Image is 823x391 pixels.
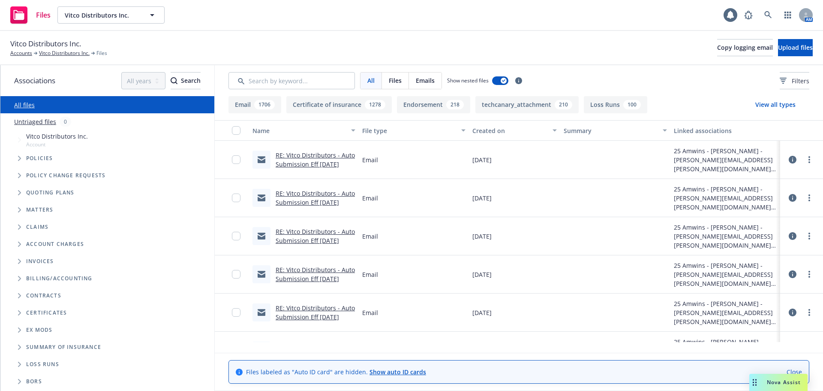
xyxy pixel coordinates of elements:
[26,293,61,298] span: Contracts
[14,117,56,126] a: Untriaged files
[780,72,809,89] button: Filters
[564,126,657,135] div: Summary
[674,146,777,173] div: 25 Amwins - [PERSON_NAME] - [PERSON_NAME][EMAIL_ADDRESS][PERSON_NAME][DOMAIN_NAME]
[472,270,492,279] span: [DATE]
[416,76,435,85] span: Emails
[740,6,757,24] a: Report a Bug
[560,120,670,141] button: Summary
[57,6,165,24] button: Vitco Distributors Inc.
[171,77,177,84] svg: Search
[254,100,275,109] div: 1706
[804,269,814,279] a: more
[14,75,55,86] span: Associations
[7,3,54,27] a: Files
[767,379,801,386] span: Nova Assist
[228,96,281,113] button: Email
[362,270,378,279] span: Email
[36,12,51,18] span: Files
[26,345,101,350] span: Summary of insurance
[804,193,814,203] a: more
[472,308,492,317] span: [DATE]
[749,374,760,391] div: Drag to move
[778,43,813,52] span: Upload files
[276,304,355,321] a: RE: Vitco Distributors - Auto Submission Eff [DATE]
[26,190,75,195] span: Quoting plans
[26,259,54,264] span: Invoices
[0,130,214,270] div: Tree Example
[362,308,378,317] span: Email
[742,96,809,113] button: View all types
[674,337,777,364] div: 25 Amwins - [PERSON_NAME] - [PERSON_NAME][EMAIL_ADDRESS][PERSON_NAME][DOMAIN_NAME]
[362,126,456,135] div: File type
[26,156,53,161] span: Policies
[362,155,378,164] span: Email
[397,96,470,113] button: Endorsement
[362,194,378,203] span: Email
[232,155,240,164] input: Toggle Row Selected
[674,299,777,326] div: 25 Amwins - [PERSON_NAME] - [PERSON_NAME][EMAIL_ADDRESS][PERSON_NAME][DOMAIN_NAME]
[472,155,492,164] span: [DATE]
[26,242,84,247] span: Account charges
[674,223,777,250] div: 25 Amwins - [PERSON_NAME] - [PERSON_NAME][EMAIL_ADDRESS][PERSON_NAME][DOMAIN_NAME]
[792,76,809,85] span: Filters
[232,308,240,317] input: Toggle Row Selected
[276,189,355,206] a: RE: Vitco Distributors - Auto Submission Eff [DATE]
[469,120,561,141] button: Created on
[804,307,814,318] a: more
[369,368,426,376] a: Show auto ID cards
[60,117,71,127] div: 0
[276,151,355,168] a: RE: Vitco Distributors - Auto Submission Eff [DATE]
[10,49,32,57] a: Accounts
[14,101,35,109] a: All files
[475,96,579,113] button: techcanary_attachment
[232,232,240,240] input: Toggle Row Selected
[365,100,385,109] div: 1278
[26,276,93,281] span: Billing/Accounting
[674,261,777,288] div: 25 Amwins - [PERSON_NAME] - [PERSON_NAME][EMAIL_ADDRESS][PERSON_NAME][DOMAIN_NAME]
[674,185,777,212] div: 25 Amwins - [PERSON_NAME] - [PERSON_NAME][EMAIL_ADDRESS][PERSON_NAME][DOMAIN_NAME]
[252,126,346,135] div: Name
[171,72,201,89] button: SearchSearch
[26,327,52,333] span: Ex Mods
[276,227,355,245] a: RE: Vitco Distributors - Auto Submission Eff [DATE]
[26,173,105,178] span: Policy change requests
[26,224,48,230] span: Claims
[670,120,780,141] button: Linked associations
[472,194,492,203] span: [DATE]
[359,120,469,141] button: File type
[65,11,139,20] span: Vitco Distributors Inc.
[10,38,81,49] span: Vitco Distributors Inc.
[26,362,59,367] span: Loss Runs
[472,126,548,135] div: Created on
[232,270,240,279] input: Toggle Row Selected
[276,266,355,283] a: RE: Vitco Distributors - Auto Submission Eff [DATE]
[779,6,796,24] a: Switch app
[39,49,90,57] a: Vitco Distributors Inc.
[232,194,240,202] input: Toggle Row Selected
[26,379,42,384] span: BORs
[232,126,240,135] input: Select all
[96,49,107,57] span: Files
[623,100,641,109] div: 100
[555,100,572,109] div: 210
[804,231,814,241] a: more
[778,39,813,56] button: Upload files
[286,96,392,113] button: Certificate of insurance
[389,76,402,85] span: Files
[0,270,214,390] div: Folder Tree Example
[674,126,777,135] div: Linked associations
[584,96,647,113] button: Loss Runs
[804,155,814,165] a: more
[780,76,809,85] span: Filters
[26,141,88,148] span: Account
[362,232,378,241] span: Email
[760,6,777,24] a: Search
[717,39,773,56] button: Copy logging email
[787,367,802,376] a: Close
[749,374,808,391] button: Nova Assist
[171,73,201,89] div: Search
[367,76,375,85] span: All
[447,77,489,84] span: Show nested files
[26,132,88,141] span: Vitco Distributors Inc.
[446,100,464,109] div: 218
